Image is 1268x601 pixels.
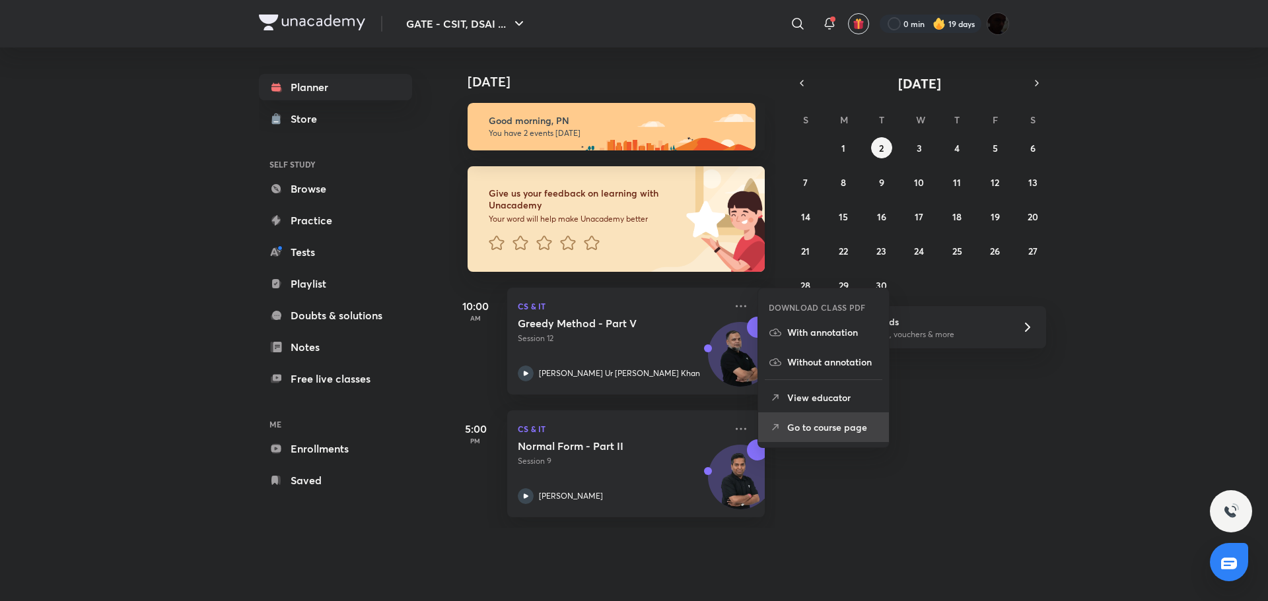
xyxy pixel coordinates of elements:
[853,18,864,30] img: avatar
[917,142,922,154] abbr: September 3, 2025
[985,240,1006,261] button: September 26, 2025
[259,334,412,360] a: Notes
[259,15,365,30] img: Company Logo
[879,113,884,126] abbr: Tuesday
[871,240,892,261] button: September 23, 2025
[1022,206,1043,227] button: September 20, 2025
[833,240,854,261] button: September 22, 2025
[801,245,810,257] abbr: September 21, 2025
[259,74,412,100] a: Planner
[803,176,808,189] abbr: September 7, 2025
[909,240,930,261] button: September 24, 2025
[518,421,725,437] p: CS & IT
[518,298,725,314] p: CS & IT
[398,11,535,37] button: GATE - CSIT, DSAI ...
[259,207,412,234] a: Practice
[489,128,744,139] p: You have 2 events [DATE]
[879,142,884,154] abbr: September 2, 2025
[803,113,808,126] abbr: Sunday
[876,279,887,292] abbr: September 30, 2025
[1022,137,1043,158] button: September 6, 2025
[259,270,412,297] a: Playlist
[985,206,1006,227] button: September 19, 2025
[259,302,412,329] a: Doubts & solutions
[871,274,892,296] button: September 30, 2025
[259,153,412,175] h6: SELF STUDY
[839,279,849,292] abbr: September 29, 2025
[985,137,1006,158] button: September 5, 2025
[795,274,816,296] button: September 28, 2025
[848,13,869,34] button: avatar
[259,435,412,462] a: Enrollments
[449,314,502,322] p: AM
[833,206,854,227] button: September 15, 2025
[468,74,778,90] h4: [DATE]
[709,329,772,393] img: Avatar
[1028,245,1038,257] abbr: September 27, 2025
[489,214,682,224] p: Your word will help make Unacademy better
[518,317,682,330] h5: Greedy Method - Part V
[449,421,502,437] h5: 5:00
[916,113,925,126] abbr: Wednesday
[914,176,924,189] abbr: September 10, 2025
[449,437,502,445] p: PM
[876,245,886,257] abbr: September 23, 2025
[954,113,960,126] abbr: Thursday
[843,329,1006,340] p: Win a laptop, vouchers & more
[990,245,1000,257] abbr: September 26, 2025
[871,172,892,193] button: September 9, 2025
[991,210,1000,223] abbr: September 19, 2025
[795,240,816,261] button: September 21, 2025
[898,75,941,92] span: [DATE]
[914,245,924,257] abbr: September 24, 2025
[843,315,1006,329] h6: Refer friends
[909,137,930,158] button: September 3, 2025
[641,166,765,272] img: feedback_image
[259,175,412,202] a: Browse
[801,210,810,223] abbr: September 14, 2025
[489,187,682,211] h6: Give us your feedback on learning with Unacademy
[518,439,682,453] h5: Normal Form - Part II
[915,210,923,223] abbr: September 17, 2025
[1030,142,1036,154] abbr: September 6, 2025
[841,176,846,189] abbr: September 8, 2025
[468,103,756,150] img: morning
[539,367,700,379] p: [PERSON_NAME] Ur [PERSON_NAME] Khan
[1028,176,1038,189] abbr: September 13, 2025
[871,206,892,227] button: September 16, 2025
[909,206,930,227] button: September 17, 2025
[946,172,968,193] button: September 11, 2025
[518,332,725,344] p: Session 12
[993,142,998,154] abbr: September 5, 2025
[841,142,845,154] abbr: September 1, 2025
[953,176,961,189] abbr: September 11, 2025
[489,115,744,127] h6: Good morning, PN
[259,467,412,493] a: Saved
[449,298,502,314] h5: 10:00
[840,113,848,126] abbr: Monday
[993,113,998,126] abbr: Friday
[877,210,886,223] abbr: September 16, 2025
[518,455,725,467] p: Session 9
[871,137,892,158] button: September 2, 2025
[1030,113,1036,126] abbr: Saturday
[1022,172,1043,193] button: September 13, 2025
[259,106,412,132] a: Store
[839,210,848,223] abbr: September 15, 2025
[952,245,962,257] abbr: September 25, 2025
[952,210,962,223] abbr: September 18, 2025
[291,111,325,127] div: Store
[259,365,412,392] a: Free live classes
[991,176,999,189] abbr: September 12, 2025
[946,137,968,158] button: September 4, 2025
[259,413,412,435] h6: ME
[1028,210,1038,223] abbr: September 20, 2025
[709,452,772,515] img: Avatar
[954,142,960,154] abbr: September 4, 2025
[800,279,810,292] abbr: September 28, 2025
[833,172,854,193] button: September 8, 2025
[811,74,1028,92] button: [DATE]
[833,274,854,296] button: September 29, 2025
[1022,240,1043,261] button: September 27, 2025
[1223,503,1239,519] img: ttu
